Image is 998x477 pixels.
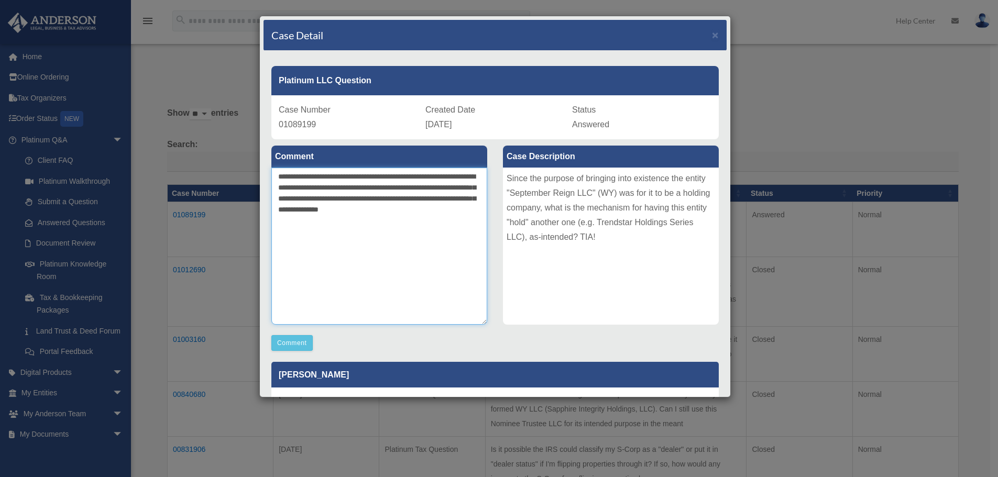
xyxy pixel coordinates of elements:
[503,146,719,168] label: Case Description
[271,66,719,95] div: Platinum LLC Question
[572,105,596,114] span: Status
[279,120,316,129] span: 01089199
[279,105,331,114] span: Case Number
[503,168,719,325] div: Since the purpose of bringing into existence the entity "September Reign LLC" (WY) was for it to ...
[425,105,475,114] span: Created Date
[271,362,719,387] p: [PERSON_NAME]
[572,120,609,129] span: Answered
[271,335,313,351] button: Comment
[271,146,487,168] label: Comment
[712,29,719,40] button: Close
[271,28,323,42] h4: Case Detail
[712,29,719,41] span: ×
[425,120,452,129] span: [DATE]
